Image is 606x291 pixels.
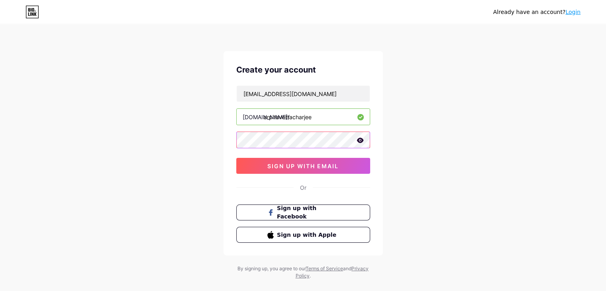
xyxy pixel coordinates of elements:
[277,231,339,239] span: Sign up with Apple
[237,109,370,125] input: username
[493,8,581,16] div: Already have an account?
[300,183,306,192] div: Or
[236,158,370,174] button: sign up with email
[236,204,370,220] button: Sign up with Facebook
[267,163,339,169] span: sign up with email
[237,86,370,102] input: Email
[306,265,343,271] a: Terms of Service
[236,64,370,76] div: Create your account
[565,9,581,15] a: Login
[243,113,290,121] div: [DOMAIN_NAME]/
[236,227,370,243] button: Sign up with Apple
[235,265,371,279] div: By signing up, you agree to our and .
[277,204,339,221] span: Sign up with Facebook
